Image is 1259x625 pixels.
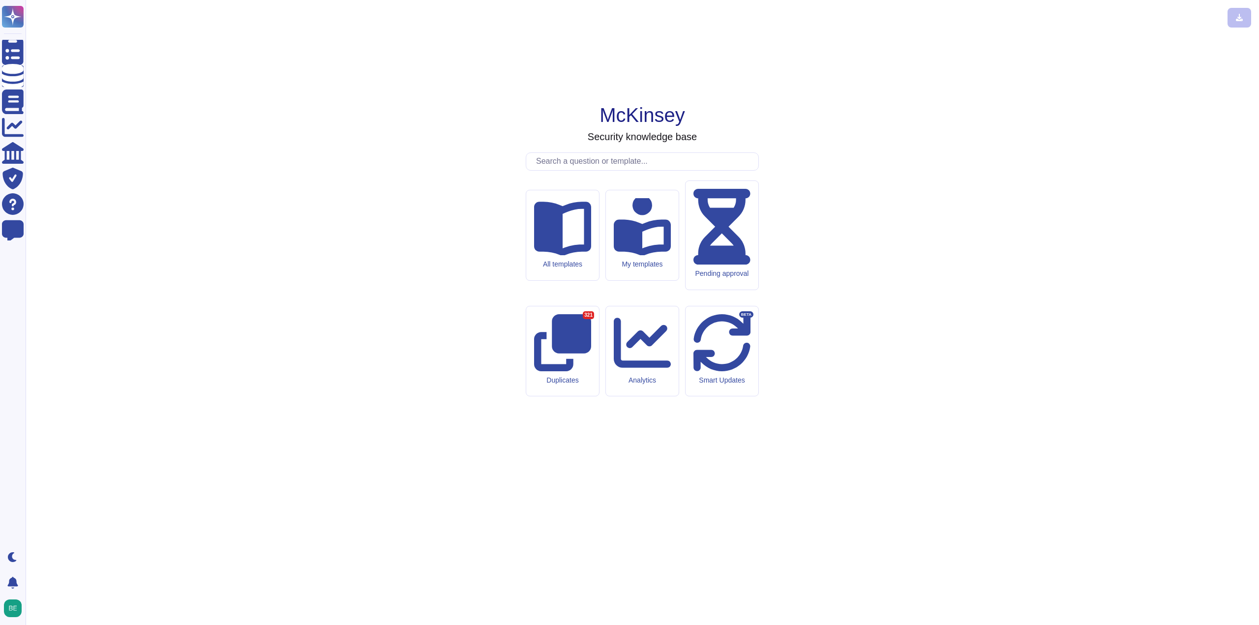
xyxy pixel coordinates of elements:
[693,376,750,385] div: Smart Updates
[534,376,591,385] div: Duplicates
[4,599,22,617] img: user
[2,597,29,619] button: user
[739,311,753,318] div: BETA
[583,311,594,319] div: 321
[531,153,758,170] input: Search a question or template...
[614,376,671,385] div: Analytics
[534,260,591,268] div: All templates
[588,131,697,143] h3: Security knowledge base
[614,260,671,268] div: My templates
[600,103,685,127] h1: McKinsey
[693,269,750,278] div: Pending approval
